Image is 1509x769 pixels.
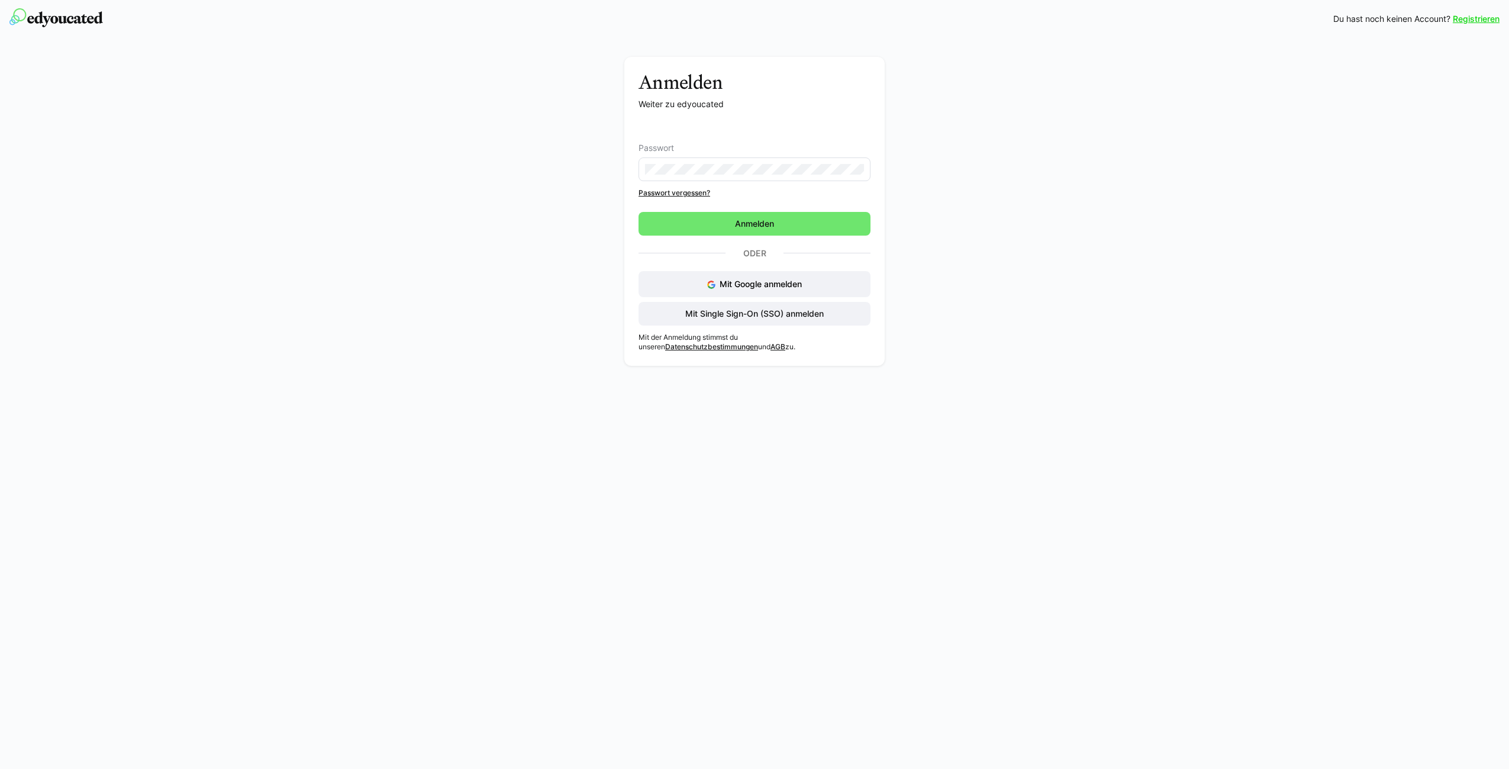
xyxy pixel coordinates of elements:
span: Passwort [639,143,674,153]
span: Mit Google anmelden [720,279,802,289]
h3: Anmelden [639,71,870,94]
img: edyoucated [9,8,103,27]
p: Oder [726,245,783,262]
button: Mit Single Sign-On (SSO) anmelden [639,302,870,326]
a: Datenschutzbestimmungen [665,342,758,351]
span: Du hast noch keinen Account? [1333,13,1450,25]
a: Registrieren [1453,13,1500,25]
button: Mit Google anmelden [639,271,870,297]
span: Mit Single Sign-On (SSO) anmelden [683,308,826,320]
button: Anmelden [639,212,870,236]
a: AGB [770,342,785,351]
p: Mit der Anmeldung stimmst du unseren und zu. [639,333,870,352]
span: Anmelden [733,218,776,230]
a: Passwort vergessen? [639,188,870,198]
p: Weiter zu edyoucated [639,98,870,110]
